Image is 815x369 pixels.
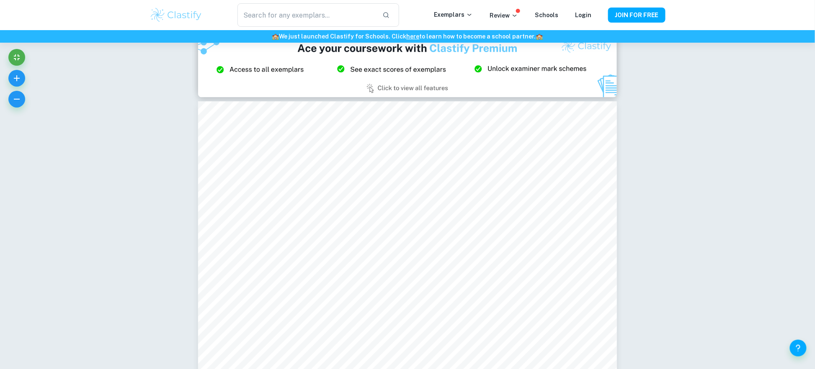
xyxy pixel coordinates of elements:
[2,32,813,41] h6: We just launched Clastify for Schools. Click to learn how to become a school partner.
[434,10,473,19] p: Exemplars
[575,12,591,18] a: Login
[198,34,617,97] img: Ad
[272,33,279,40] span: 🏫
[536,33,543,40] span: 🏫
[237,3,376,27] input: Search for any exemplars...
[535,12,558,18] a: Schools
[150,7,203,23] img: Clastify logo
[790,340,807,356] button: Help and Feedback
[407,33,420,40] a: here
[608,8,665,23] button: JOIN FOR FREE
[8,49,25,66] button: Exit fullscreen
[490,11,518,20] p: Review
